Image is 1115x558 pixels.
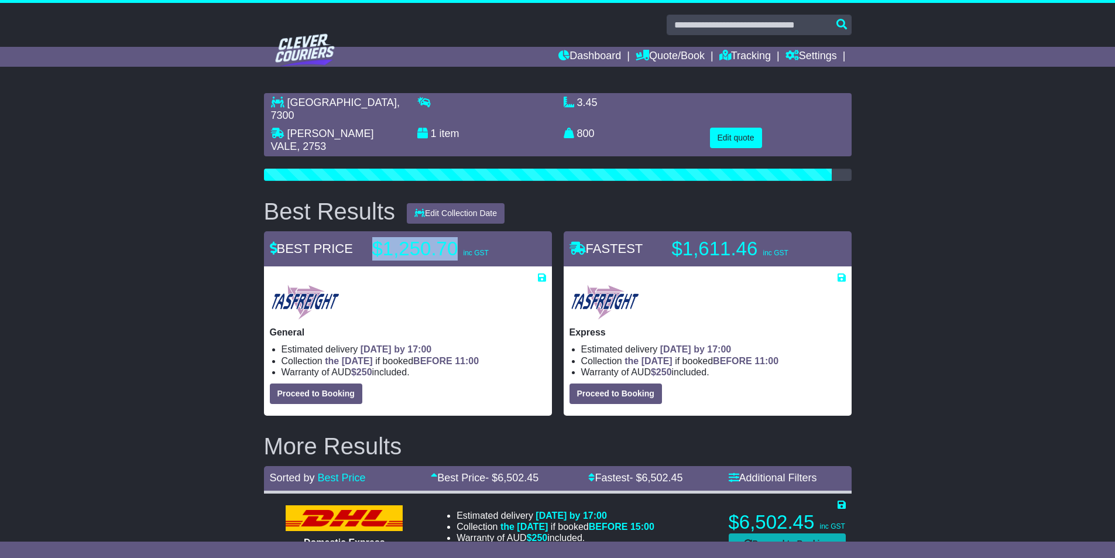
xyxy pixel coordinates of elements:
a: Settings [785,47,837,67]
span: 250 [656,367,672,377]
span: 11:00 [754,356,778,366]
span: 11:00 [455,356,479,366]
span: if booked [500,522,654,532]
span: [DATE] by 17:00 [361,344,432,354]
p: General [270,327,546,338]
span: inc GST [763,249,788,257]
span: , 2753 [297,141,326,152]
a: Dashboard [558,47,621,67]
span: 250 [532,533,548,543]
a: Fastest- $6,502.45 [588,472,682,484]
span: BEFORE [413,356,452,366]
li: Warranty of AUD included. [457,532,654,543]
img: Tasfreight: General [270,283,341,321]
span: item [440,128,459,139]
span: - $ [485,472,538,484]
button: Proceed to Booking [569,384,662,404]
span: [GEOGRAPHIC_DATA] [287,97,397,108]
p: $1,611.46 [672,237,818,261]
span: 1 [431,128,437,139]
span: Domestic Express [304,538,385,547]
span: FASTEST [569,241,643,256]
a: Quote/Book [636,47,705,67]
span: - $ [630,472,683,484]
p: $1,250.70 [372,237,519,261]
span: $ [527,533,548,543]
a: Best Price- $6,502.45 [431,472,538,484]
p: $6,502.45 [729,511,846,534]
li: Collection [457,521,654,532]
span: 800 [577,128,595,139]
span: BEFORE [713,356,752,366]
span: [DATE] by 17:00 [536,511,607,521]
span: if booked [625,356,778,366]
a: Tracking [719,47,771,67]
span: if booked [325,356,479,366]
button: Edit Collection Date [407,203,505,224]
button: Edit quote [710,128,762,148]
li: Estimated delivery [457,510,654,521]
span: inc GST [463,249,488,257]
span: Sorted by [270,472,315,484]
div: Best Results [258,198,402,224]
li: Collection [282,355,546,367]
span: 15:00 [630,522,654,532]
span: [PERSON_NAME] VALE [271,128,374,152]
span: 6,502.45 [498,472,538,484]
img: DHL: Domestic Express [286,505,403,531]
button: Proceed to Booking [270,384,362,404]
button: Proceed to Booking [729,533,846,554]
li: Warranty of AUD included. [581,367,846,378]
span: the [DATE] [500,522,548,532]
span: $ [651,367,672,377]
p: Express [569,327,846,338]
img: Tasfreight: Express [569,283,640,321]
h2: More Results [264,433,852,459]
li: Estimated delivery [581,344,846,355]
span: 6,502.45 [642,472,683,484]
span: the [DATE] [625,356,672,366]
span: inc GST [819,522,845,530]
span: , 7300 [271,97,400,121]
span: the [DATE] [325,356,372,366]
span: BEST PRICE [270,241,353,256]
a: Best Price [318,472,366,484]
li: Warranty of AUD included. [282,367,546,378]
li: Estimated delivery [282,344,546,355]
span: [DATE] by 17:00 [660,344,732,354]
li: Collection [581,355,846,367]
span: 250 [356,367,372,377]
span: BEFORE [589,522,628,532]
span: $ [351,367,372,377]
span: 3.45 [577,97,598,108]
a: Additional Filters [729,472,817,484]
